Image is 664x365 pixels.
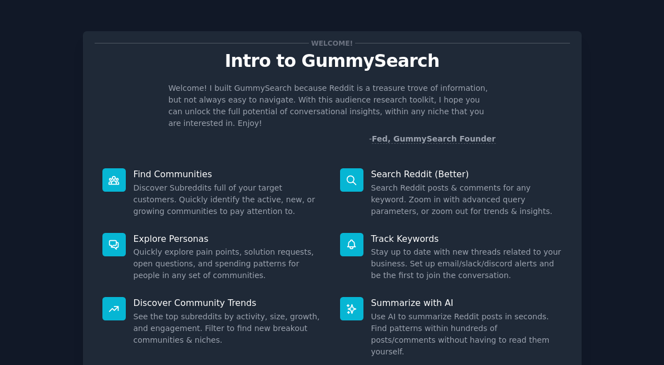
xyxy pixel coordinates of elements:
[371,297,562,309] p: Summarize with AI
[309,37,355,49] span: Welcome!
[371,311,562,358] dd: Use AI to summarize Reddit posts in seconds. Find patterns within hundreds of posts/comments with...
[371,233,562,245] p: Track Keywords
[369,133,496,145] div: -
[371,246,562,281] dd: Stay up to date with new threads related to your business. Set up email/slack/discord alerts and ...
[134,233,324,245] p: Explore Personas
[134,246,324,281] dd: Quickly explore pain points, solution requests, open questions, and spending patterns for people ...
[134,182,324,217] dd: Discover Subreddits full of your target customers. Quickly identify the active, new, or growing c...
[371,182,562,217] dd: Search Reddit posts & comments for any keyword. Zoom in with advanced query parameters, or zoom o...
[134,168,324,180] p: Find Communities
[169,82,496,129] p: Welcome! I built GummySearch because Reddit is a treasure trove of information, but not always ea...
[134,311,324,346] dd: See the top subreddits by activity, size, growth, and engagement. Filter to find new breakout com...
[95,51,570,71] p: Intro to GummySearch
[372,134,496,144] a: Fed, GummySearch Founder
[371,168,562,180] p: Search Reddit (Better)
[134,297,324,309] p: Discover Community Trends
